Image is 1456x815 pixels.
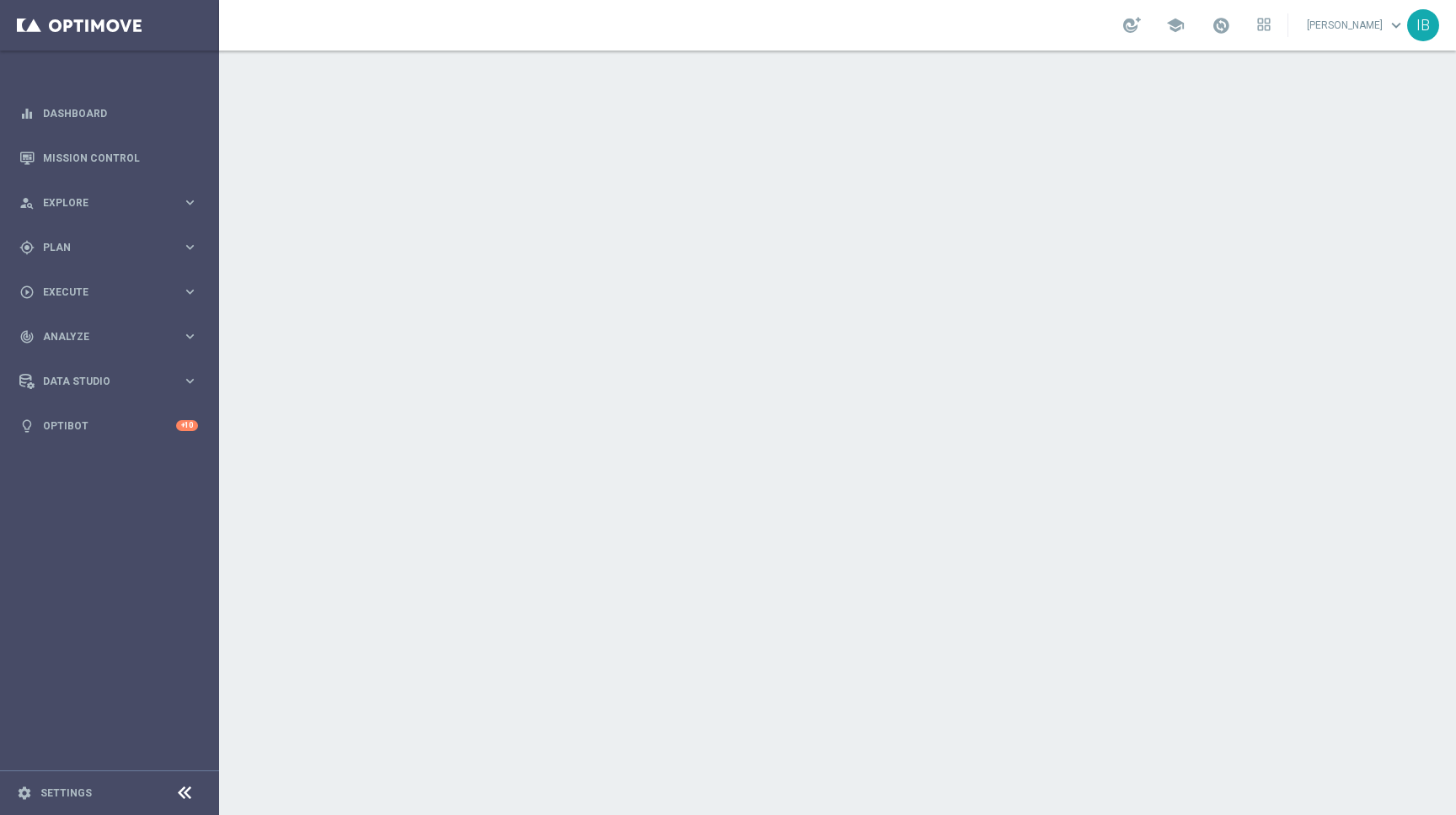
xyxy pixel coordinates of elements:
[19,136,198,180] div: Mission Control
[182,239,198,255] i: keyboard_arrow_right
[19,374,182,389] div: Data Studio
[19,375,199,388] button: Data Studio keyboard_arrow_right
[19,418,35,434] i: lightbulb
[43,242,182,253] span: Plan
[19,195,35,210] i: person_search
[1407,9,1439,41] div: IB
[19,403,198,448] div: Optibot
[182,328,198,344] i: keyboard_arrow_right
[19,107,199,120] button: equalizer Dashboard
[19,91,198,136] div: Dashboard
[19,285,35,300] i: play_circle_outline
[1166,16,1185,35] span: school
[19,330,199,344] button: track_changes Analyze keyboard_arrow_right
[19,240,35,255] i: gps_fixed
[176,420,198,431] div: +10
[43,91,198,136] a: Dashboard
[182,194,198,210] i: keyboard_arrow_right
[19,152,199,165] button: Mission Control
[19,196,199,210] button: person_search Explore keyboard_arrow_right
[19,240,182,255] div: Plan
[19,419,199,433] button: lightbulb Optibot +10
[40,788,92,798] a: Settings
[182,284,198,300] i: keyboard_arrow_right
[17,786,32,801] i: settings
[43,332,182,342] span: Analyze
[1305,13,1407,38] a: [PERSON_NAME]keyboard_arrow_down
[43,136,198,180] a: Mission Control
[182,373,198,389] i: keyboard_arrow_right
[19,329,182,344] div: Analyze
[1387,16,1405,35] span: keyboard_arrow_down
[19,285,182,300] div: Execute
[43,403,176,448] a: Optibot
[19,195,182,210] div: Explore
[43,376,182,386] span: Data Studio
[19,285,199,299] button: play_circle_outline Execute keyboard_arrow_right
[19,329,35,344] i: track_changes
[43,287,182,297] span: Execute
[19,241,199,254] button: gps_fixed Plan keyboard_arrow_right
[43,198,182,208] span: Explore
[19,106,35,121] i: equalizer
